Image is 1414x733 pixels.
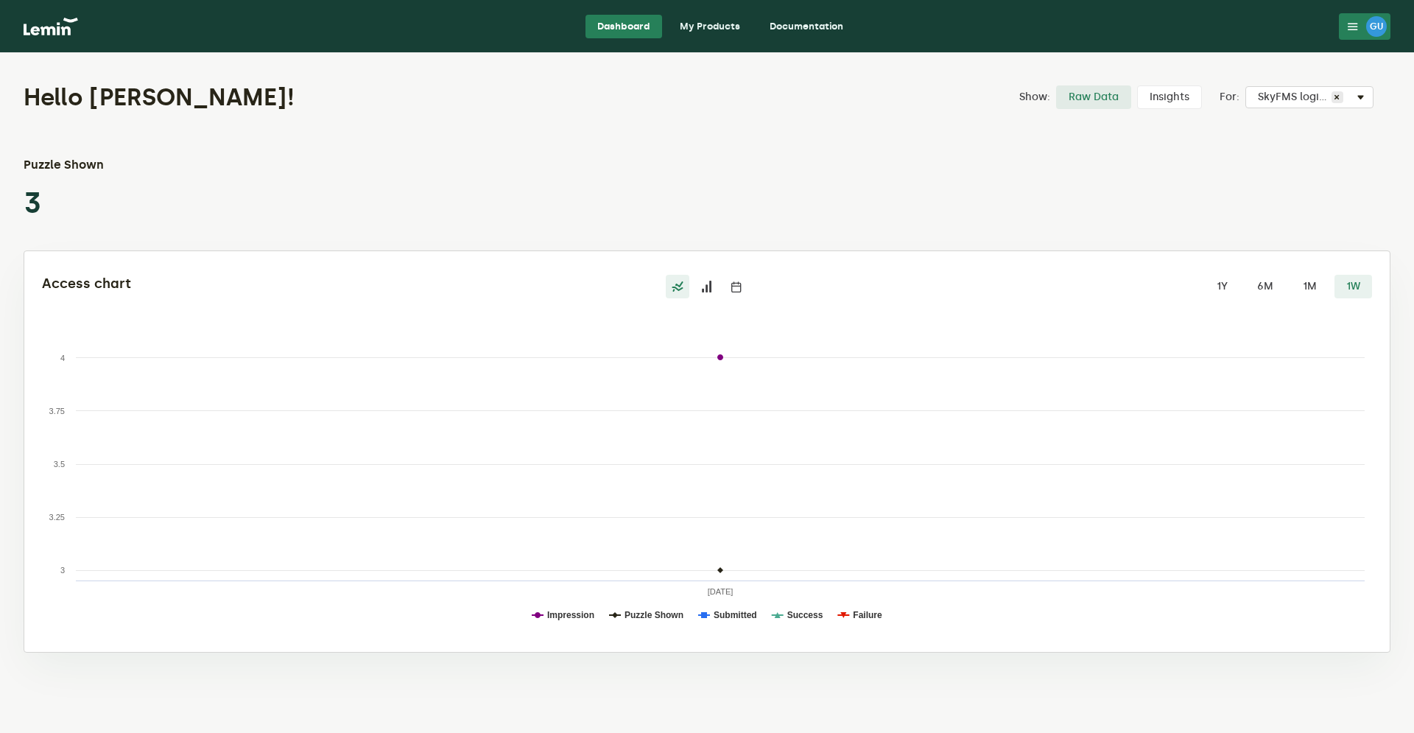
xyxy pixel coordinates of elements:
[24,83,927,112] h1: Hello [PERSON_NAME]!
[714,610,757,620] text: Submitted
[1258,91,1332,103] span: SkyFMS login retry
[42,275,485,292] h2: Access chart
[1056,85,1131,109] label: Raw Data
[1245,275,1285,298] label: 6M
[1204,275,1239,298] label: 1Y
[1220,91,1239,103] label: For:
[1334,275,1372,298] label: 1W
[668,15,752,38] a: My Products
[547,610,594,620] text: Impression
[1291,275,1329,298] label: 1M
[1339,13,1390,40] button: GU
[853,610,882,620] text: Failure
[758,15,855,38] a: Documentation
[49,407,65,415] text: 3.75
[1137,85,1202,109] label: Insights
[625,610,683,620] text: Puzzle Shown
[708,587,734,596] text: [DATE]
[585,15,662,38] a: Dashboard
[60,566,65,575] text: 3
[49,513,65,522] text: 3.25
[24,156,151,174] h3: Puzzle Shown
[787,610,823,620] text: Success
[1019,91,1050,103] label: Show:
[54,460,65,469] text: 3.5
[60,354,65,362] text: 4
[24,186,151,221] p: 3
[24,18,78,35] img: logo
[1366,16,1387,37] div: GU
